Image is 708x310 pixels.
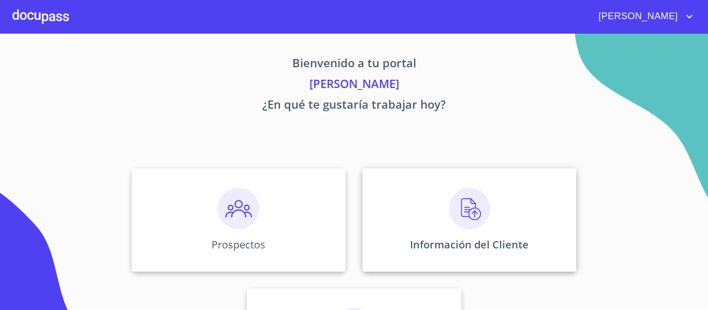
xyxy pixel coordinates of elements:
img: prospectos.png [218,188,259,229]
button: account of current user [591,8,696,25]
p: ¿En qué te gustaría trabajar hoy? [35,96,673,116]
p: Bienvenido a tu portal [35,54,673,75]
img: carga.png [449,188,490,229]
p: [PERSON_NAME] [35,75,673,96]
p: Prospectos [211,238,265,252]
span: [PERSON_NAME] [591,8,683,25]
p: Información del Cliente [410,238,529,252]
